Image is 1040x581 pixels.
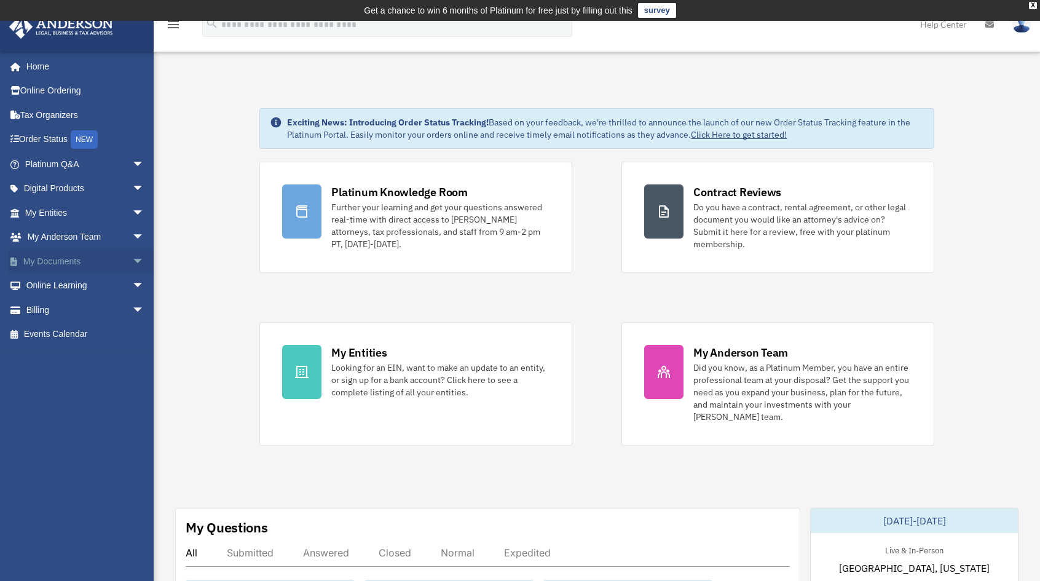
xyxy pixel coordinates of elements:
[71,130,98,149] div: NEW
[504,547,551,559] div: Expedited
[441,547,475,559] div: Normal
[9,274,163,298] a: Online Learningarrow_drop_down
[9,176,163,201] a: Digital Productsarrow_drop_down
[364,3,632,18] div: Get a chance to win 6 months of Platinum for free just by filling out this
[9,200,163,225] a: My Entitiesarrow_drop_down
[186,547,197,559] div: All
[9,249,163,274] a: My Documentsarrow_drop_down
[9,54,157,79] a: Home
[132,249,157,274] span: arrow_drop_down
[1012,15,1031,33] img: User Pic
[811,508,1018,533] div: [DATE]-[DATE]
[9,103,163,127] a: Tax Organizers
[166,22,181,32] a: menu
[186,518,268,537] div: My Questions
[379,547,411,559] div: Closed
[693,345,788,360] div: My Anderson Team
[621,162,934,273] a: Contract Reviews Do you have a contract, rental agreement, or other legal document you would like...
[638,3,676,18] a: survey
[132,176,157,202] span: arrow_drop_down
[287,117,489,128] strong: Exciting News: Introducing Order Status Tracking!
[331,201,550,250] div: Further your learning and get your questions answered real-time with direct access to [PERSON_NAM...
[691,129,787,140] a: Click Here to get started!
[331,184,468,200] div: Platinum Knowledge Room
[259,322,572,446] a: My Entities Looking for an EIN, want to make an update to an entity, or sign up for a bank accoun...
[132,274,157,299] span: arrow_drop_down
[9,79,163,103] a: Online Ordering
[132,152,157,177] span: arrow_drop_down
[331,362,550,398] div: Looking for an EIN, want to make an update to an entity, or sign up for a bank account? Click her...
[9,298,163,322] a: Billingarrow_drop_down
[621,322,934,446] a: My Anderson Team Did you know, as a Platinum Member, you have an entire professional team at your...
[166,17,181,32] i: menu
[9,127,163,152] a: Order StatusNEW
[6,15,117,39] img: Anderson Advisors Platinum Portal
[259,162,572,273] a: Platinum Knowledge Room Further your learning and get your questions answered real-time with dire...
[839,561,990,575] span: [GEOGRAPHIC_DATA], [US_STATE]
[693,362,912,423] div: Did you know, as a Platinum Member, you have an entire professional team at your disposal? Get th...
[693,184,781,200] div: Contract Reviews
[1029,2,1037,9] div: close
[132,298,157,323] span: arrow_drop_down
[303,547,349,559] div: Answered
[9,322,163,347] a: Events Calendar
[132,225,157,250] span: arrow_drop_down
[693,201,912,250] div: Do you have a contract, rental agreement, or other legal document you would like an attorney's ad...
[132,200,157,226] span: arrow_drop_down
[287,116,924,141] div: Based on your feedback, we're thrilled to announce the launch of our new Order Status Tracking fe...
[227,547,274,559] div: Submitted
[875,543,953,556] div: Live & In-Person
[331,345,387,360] div: My Entities
[205,17,219,30] i: search
[9,225,163,250] a: My Anderson Teamarrow_drop_down
[9,152,163,176] a: Platinum Q&Aarrow_drop_down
